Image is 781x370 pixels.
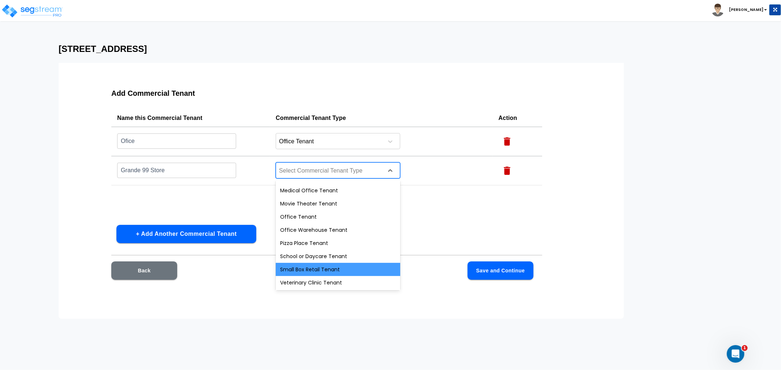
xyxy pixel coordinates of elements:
[276,237,400,250] div: Pizza Place Tenant
[1,4,63,18] img: logo_pro_r.png
[276,210,400,223] div: Office Tenant
[276,263,400,276] div: Small Box Retail Tenant
[111,261,177,280] button: Back
[117,162,236,178] input: Commercial Tenant Name
[729,7,763,12] b: [PERSON_NAME]
[493,109,542,127] th: Action
[742,345,748,351] span: 1
[276,276,400,289] div: Veterinary Clinic Tenant
[59,44,722,54] h3: [STREET_ADDRESS]
[270,109,492,127] th: Commercial Tenant Type
[111,89,542,98] h3: Add Commercial Tenant
[116,225,256,243] button: + Add Another Commercial Tenant
[111,109,270,127] th: Name this Commercial Tenant
[276,223,400,237] div: Office Warehouse Tenant
[727,345,744,363] iframe: Intercom live chat
[276,197,400,210] div: Movie Theater Tenant
[276,250,400,263] div: School or Daycare Tenant
[468,261,533,280] button: Save and Continue
[117,133,236,149] input: Commercial Tenant Name
[276,184,400,197] div: Medical Office Tenant
[711,4,724,16] img: avatar.png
